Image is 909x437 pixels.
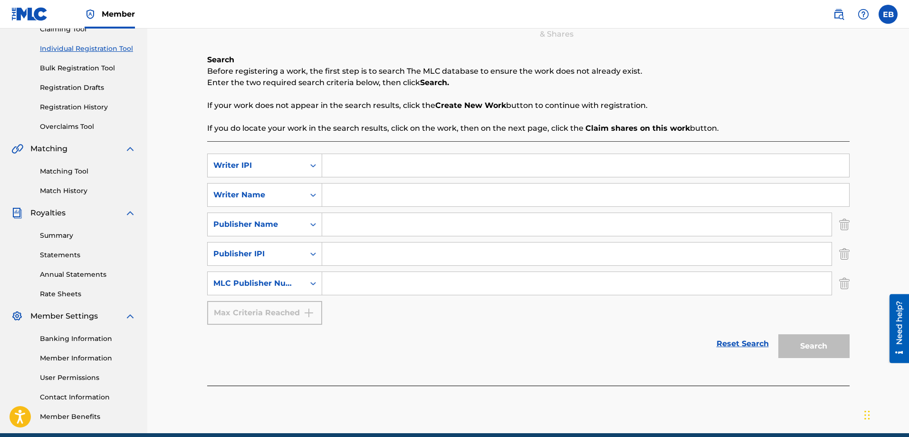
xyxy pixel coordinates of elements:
[829,5,848,24] a: Public Search
[40,270,136,280] a: Annual Statements
[839,272,850,295] img: Delete Criterion
[864,401,870,429] div: Drag
[213,278,299,289] div: MLC Publisher Number
[40,289,136,299] a: Rate Sheets
[207,100,850,111] p: If your work does not appear in the search results, click the button to continue with registration.
[40,166,136,176] a: Matching Tool
[40,63,136,73] a: Bulk Registration Tool
[40,186,136,196] a: Match History
[839,242,850,266] img: Delete Criterion
[30,207,66,219] span: Royalties
[207,55,234,64] b: Search
[420,78,449,87] strong: Search.
[11,207,23,219] img: Royalties
[833,9,844,20] img: search
[207,154,850,363] form: Search Form
[40,353,136,363] a: Member Information
[879,5,898,24] div: User Menu
[40,102,136,112] a: Registration History
[40,373,136,383] a: User Permissions
[124,311,136,322] img: expand
[40,334,136,344] a: Banking Information
[40,24,136,34] a: Claiming Tool
[858,9,869,20] img: help
[882,294,909,363] iframe: Resource Center
[10,7,23,50] div: Need help?
[861,391,909,437] iframe: Chat Widget
[11,311,23,322] img: Member Settings
[124,207,136,219] img: expand
[585,124,690,133] strong: Claim shares on this work
[40,122,136,132] a: Overclaims Tool
[40,392,136,402] a: Contact Information
[102,9,135,19] span: Member
[213,160,299,171] div: Writer IPI
[30,143,67,155] span: Matching
[213,189,299,201] div: Writer Name
[839,213,850,236] img: Delete Criterion
[30,311,98,322] span: Member Settings
[213,219,299,230] div: Publisher Name
[207,123,850,134] p: If you do locate your work in the search results, click on the work, then on the next page, click...
[712,333,774,354] a: Reset Search
[207,77,850,88] p: Enter the two required search criteria below, then click
[124,143,136,155] img: expand
[40,83,136,93] a: Registration Drafts
[85,9,96,20] img: Top Rightsholder
[854,5,873,24] div: Help
[435,101,506,110] strong: Create New Work
[11,143,23,155] img: Matching
[213,248,299,260] div: Publisher IPI
[207,66,850,77] p: Before registering a work, the first step is to search The MLC database to ensure the work does n...
[40,231,136,241] a: Summary
[40,412,136,422] a: Member Benefits
[40,44,136,54] a: Individual Registration Tool
[40,250,136,260] a: Statements
[11,7,48,21] img: MLC Logo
